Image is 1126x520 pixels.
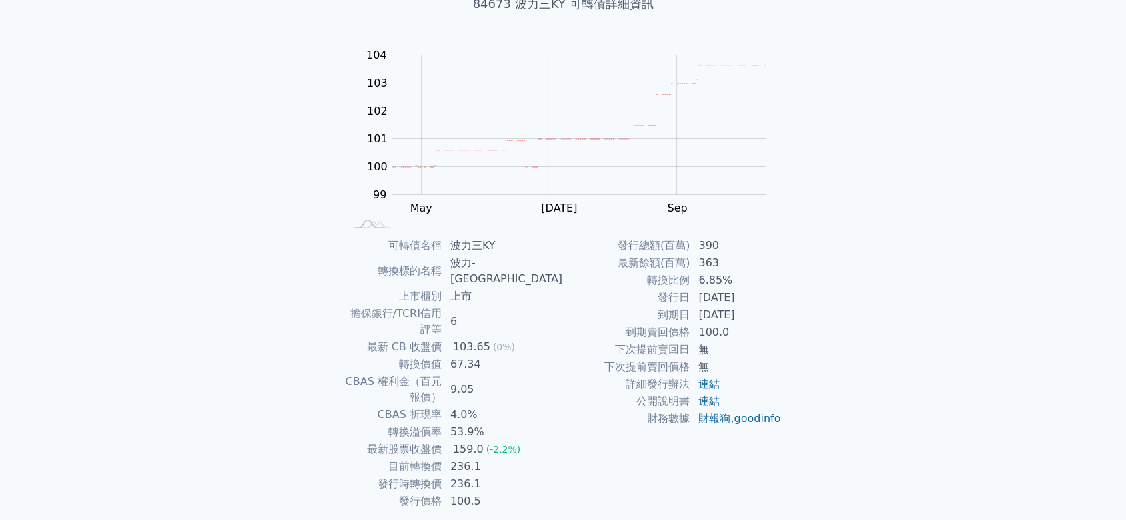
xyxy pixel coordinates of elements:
[344,356,442,373] td: 轉換價值
[563,254,690,272] td: 最新餘額(百萬)
[442,423,563,441] td: 53.9%
[367,105,388,117] tspan: 102
[442,458,563,475] td: 236.1
[563,410,690,427] td: 財務數據
[690,254,782,272] td: 363
[442,356,563,373] td: 67.34
[344,237,442,254] td: 可轉債名稱
[344,373,442,406] td: CBAS 權利金（百元報價）
[698,378,720,390] a: 連結
[392,65,766,167] g: Series
[563,376,690,393] td: 詳細發行辦法
[541,202,577,214] tspan: [DATE]
[344,406,442,423] td: CBAS 折現率
[667,202,687,214] tspan: Sep
[563,324,690,341] td: 到期賣回價格
[493,342,515,352] span: (0%)
[563,237,690,254] td: 發行總額(百萬)
[734,412,780,425] a: goodinfo
[442,288,563,305] td: 上市
[690,341,782,358] td: 無
[690,410,782,427] td: ,
[359,49,786,214] g: Chart
[367,77,388,89] tspan: 103
[344,254,442,288] td: 轉換標的名稱
[698,412,730,425] a: 財報狗
[442,305,563,338] td: 6
[344,338,442,356] td: 最新 CB 收盤價
[563,358,690,376] td: 下次提前賣回價格
[442,254,563,288] td: 波力-[GEOGRAPHIC_DATA]
[366,49,387,61] tspan: 104
[563,341,690,358] td: 下次提前賣回日
[442,493,563,510] td: 100.5
[563,393,690,410] td: 公開說明書
[367,160,388,173] tspan: 100
[563,289,690,306] td: 發行日
[698,395,720,407] a: 連結
[344,475,442,493] td: 發行時轉換價
[690,358,782,376] td: 無
[450,441,486,457] div: 159.0
[442,475,563,493] td: 236.1
[367,132,388,145] tspan: 101
[690,306,782,324] td: [DATE]
[563,272,690,289] td: 轉換比例
[344,493,442,510] td: 發行價格
[563,306,690,324] td: 到期日
[344,423,442,441] td: 轉換溢價率
[442,406,563,423] td: 4.0%
[344,305,442,338] td: 擔保銀行/TCRI信用評等
[690,324,782,341] td: 100.0
[486,444,521,455] span: (-2.2%)
[450,339,493,355] div: 103.65
[690,237,782,254] td: 390
[344,288,442,305] td: 上市櫃別
[344,458,442,475] td: 目前轉換價
[690,289,782,306] td: [DATE]
[373,188,386,201] tspan: 99
[690,272,782,289] td: 6.85%
[344,441,442,458] td: 最新股票收盤價
[442,373,563,406] td: 9.05
[442,237,563,254] td: 波力三KY
[410,202,432,214] tspan: May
